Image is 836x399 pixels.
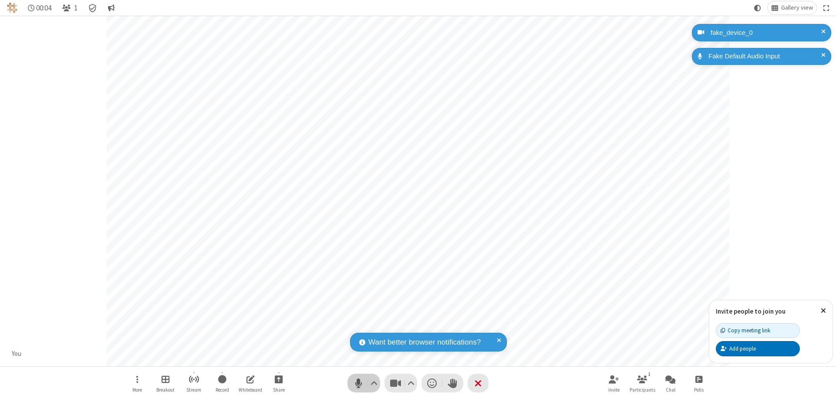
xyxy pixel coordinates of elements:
[686,371,712,396] button: Open poll
[716,323,800,338] button: Copy meeting link
[124,371,150,396] button: Open menu
[368,374,380,392] button: Audio settings
[24,1,55,14] div: Timer
[58,1,81,14] button: Open participant list
[442,374,463,392] button: Raise hand
[751,1,765,14] button: Using system theme
[266,371,292,396] button: Start sharing
[273,387,285,392] span: Share
[721,326,770,335] div: Copy meeting link
[708,28,825,38] div: fake_device_0
[84,1,101,14] div: Meeting details Encryption enabled
[705,51,825,61] div: Fake Default Audio Input
[421,374,442,392] button: Send a reaction
[814,300,833,321] button: Close popover
[9,349,25,359] div: You
[368,337,481,348] span: Want better browser notifications?
[646,370,653,378] div: 1
[384,374,417,392] button: Stop video (⌘+Shift+V)
[104,1,118,14] button: Conversation
[216,387,229,392] span: Record
[237,371,263,396] button: Open shared whiteboard
[239,387,262,392] span: Whiteboard
[781,4,813,11] span: Gallery view
[629,371,655,396] button: Open participant list
[468,374,489,392] button: End or leave meeting
[716,307,785,315] label: Invite people to join you
[36,4,51,12] span: 00:04
[716,341,800,356] button: Add people
[608,387,620,392] span: Invite
[657,371,684,396] button: Open chat
[630,387,655,392] span: Participants
[7,3,17,13] img: QA Selenium DO NOT DELETE OR CHANGE
[601,371,627,396] button: Invite participants (⌘+Shift+I)
[132,387,142,392] span: More
[209,371,235,396] button: Start recording
[152,371,179,396] button: Manage Breakout Rooms
[181,371,207,396] button: Start streaming
[694,387,704,392] span: Polls
[666,387,676,392] span: Chat
[156,387,175,392] span: Breakout
[820,1,833,14] button: Fullscreen
[768,1,816,14] button: Change layout
[74,4,78,12] span: 1
[405,374,417,392] button: Video setting
[186,387,201,392] span: Stream
[347,374,380,392] button: Mute (⌘+Shift+A)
